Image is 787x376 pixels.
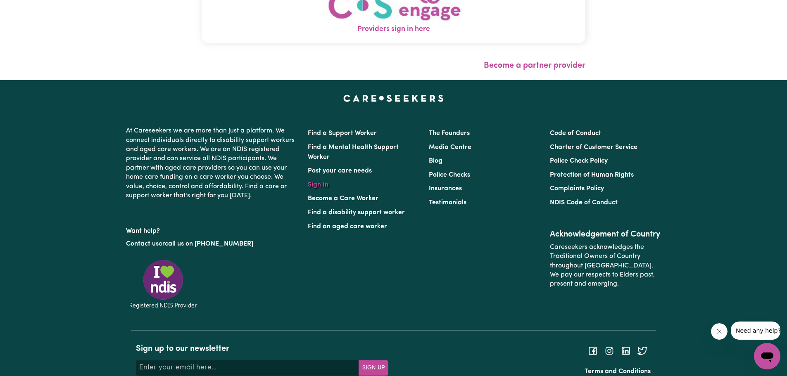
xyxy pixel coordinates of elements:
[637,348,647,354] a: Follow Careseekers on Twitter
[308,209,405,216] a: Find a disability support worker
[136,360,359,375] input: Enter your email here...
[588,348,598,354] a: Follow Careseekers on Facebook
[550,229,661,239] h2: Acknowledgement of Country
[550,144,637,151] a: Charter of Customer Service
[621,348,631,354] a: Follow Careseekers on LinkedIn
[308,130,377,137] a: Find a Support Worker
[429,185,462,192] a: Insurances
[429,144,471,151] a: Media Centre
[308,195,378,202] a: Become a Care Worker
[550,185,604,192] a: Complaints Policy
[754,343,780,369] iframe: Botón para iniciar la ventana de mensajería
[136,344,388,354] h2: Sign up to our newsletter
[126,223,298,236] p: Want help?
[308,168,372,174] a: Post your care needs
[550,158,608,164] a: Police Check Policy
[429,130,470,137] a: The Founders
[585,368,651,375] a: Terms and Conditions
[126,241,159,247] a: Contact us
[604,348,614,354] a: Follow Careseekers on Instagram
[550,199,618,206] a: NDIS Code of Conduct
[202,24,585,35] span: Providers sign in here
[429,199,466,206] a: Testimonials
[308,182,328,188] a: Sign In
[484,61,585,70] a: Become a partner provider
[550,130,601,137] a: Code of Conduct
[731,322,780,340] iframe: Mensaje de la compañía
[550,172,634,178] a: Protection of Human Rights
[711,323,728,340] iframe: Cerrar mensaje
[550,239,661,292] p: Careseekers acknowledges the Traditional Owners of Country throughout [GEOGRAPHIC_DATA]. We pay o...
[343,95,444,102] a: Careseekers home page
[429,158,442,164] a: Blog
[308,144,399,161] a: Find a Mental Health Support Worker
[5,6,50,12] span: Need any help?
[308,223,387,230] a: Find an aged care worker
[126,236,298,252] p: or
[126,258,200,310] img: Registered NDIS provider
[359,360,388,375] button: Subscribe
[126,123,298,203] p: At Careseekers we are more than just a platform. We connect individuals directly to disability su...
[429,172,470,178] a: Police Checks
[165,241,253,247] a: call us on [PHONE_NUMBER]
